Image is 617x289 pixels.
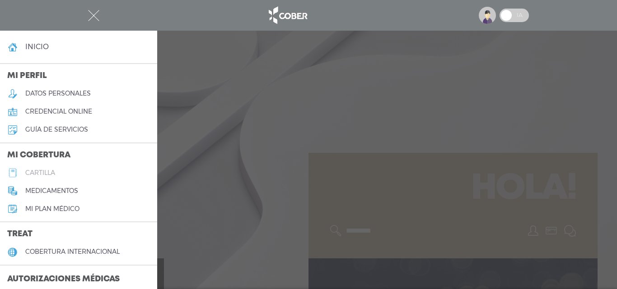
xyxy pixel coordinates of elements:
h4: inicio [25,42,49,51]
h5: medicamentos [25,187,78,195]
h5: cartilla [25,169,55,177]
img: logo_cober_home-white.png [264,5,311,26]
h5: Mi plan médico [25,205,79,213]
img: Cober_menu-close-white.svg [88,10,99,21]
img: profile-placeholder.svg [479,7,496,24]
h5: credencial online [25,108,92,115]
h5: datos personales [25,90,91,97]
h5: guía de servicios [25,126,88,133]
h5: cobertura internacional [25,248,120,256]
